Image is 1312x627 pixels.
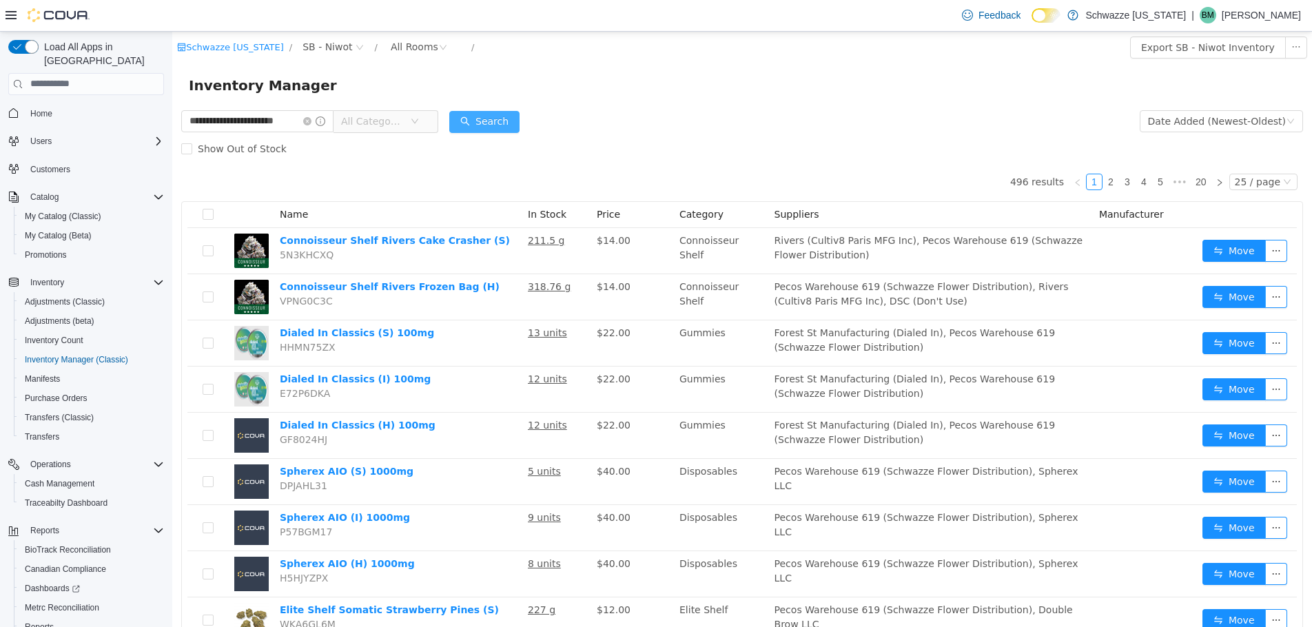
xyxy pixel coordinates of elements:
span: Pecos Warehouse 619 (Schwazze Flower Distribution), Spherex LLC [602,526,906,552]
span: $22.00 [424,388,458,399]
button: icon: swapMove [1030,254,1094,276]
button: icon: swapMove [1030,485,1094,507]
span: VPNG0C3C [107,264,161,275]
button: icon: ellipsis [1093,300,1115,322]
button: Adjustments (beta) [14,311,170,331]
u: 5 units [356,434,389,445]
td: Gummies [502,381,597,427]
span: Suppliers [602,177,647,188]
li: 2 [930,142,947,158]
span: Reports [25,522,164,539]
span: Customers [30,164,70,175]
span: Pecos Warehouse 619 (Schwazze Flower Distribution), Rivers (Cultiv8 Paris MFG Inc), DSC (Don't Use) [602,249,896,275]
span: $14.00 [424,203,458,214]
i: icon: left [901,147,910,155]
a: 5 [981,143,996,158]
span: Home [25,105,164,122]
div: Date Added (Newest-Oldest) [976,79,1114,100]
button: BioTrack Reconciliation [14,540,170,559]
a: 1 [914,143,930,158]
span: Pecos Warehouse 619 (Schwazze Flower Distribution), Spherex LLC [602,434,906,460]
a: Connoisseur Shelf Rivers Frozen Bag (H) [107,249,327,260]
span: Adjustments (Classic) [19,294,164,310]
button: Promotions [14,245,170,265]
button: Inventory Count [14,331,170,350]
span: E72P6DKA [107,356,158,367]
p: | [1191,7,1194,23]
td: Gummies [502,289,597,335]
button: icon: swapMove [1030,531,1094,553]
button: icon: swapMove [1030,347,1094,369]
button: Traceabilty Dashboard [14,493,170,513]
span: Manifests [25,373,60,384]
a: 4 [964,143,979,158]
span: Manufacturer [927,177,992,188]
p: [PERSON_NAME] [1222,7,1301,23]
button: Inventory Manager (Classic) [14,350,170,369]
a: icon: shopSchwazze [US_STATE] [5,10,112,21]
span: Canadian Compliance [19,561,164,577]
span: Operations [30,459,71,470]
button: Home [3,103,170,123]
button: Manifests [14,369,170,389]
button: Operations [25,456,76,473]
span: In Stock [356,177,394,188]
span: ••• [996,142,1018,158]
span: Cash Management [19,475,164,492]
span: Users [30,136,52,147]
span: Adjustments (beta) [19,313,164,329]
span: Pecos Warehouse 619 (Schwazze Flower Distribution), Double Brow LLC [602,573,901,598]
i: icon: close-circle [131,85,139,94]
a: Connoisseur Shelf Rivers Cake Crasher (S) [107,203,338,214]
div: All Rooms [218,5,266,25]
a: Adjustments (beta) [19,313,100,329]
span: / [203,10,205,21]
input: Dark Mode [1032,8,1060,23]
span: Adjustments (Classic) [25,296,105,307]
span: Operations [25,456,164,473]
button: Adjustments (Classic) [14,292,170,311]
a: Home [25,105,58,122]
span: H5HJYZPX [107,541,156,552]
a: BioTrack Reconciliation [19,542,116,558]
button: Canadian Compliance [14,559,170,579]
a: Spherex AIO (H) 1000mg [107,526,243,537]
img: Connoisseur Shelf Rivers Frozen Bag (H) hero shot [62,248,96,282]
li: 5 [980,142,996,158]
button: Cash Management [14,474,170,493]
div: Brian Matthew Tornow [1200,7,1216,23]
i: icon: down [1111,146,1119,156]
span: Category [507,177,551,188]
button: icon: swapMove [1030,208,1094,230]
u: 227 g [356,573,383,584]
td: Gummies [502,335,597,381]
u: 12 units [356,342,395,353]
td: Disposables [502,427,597,473]
span: Metrc Reconciliation [25,602,99,613]
button: My Catalog (Beta) [14,226,170,245]
button: Reports [25,522,65,539]
button: icon: ellipsis [1093,393,1115,415]
span: Forest St Manufacturing (Dialed In), Pecos Warehouse 619 (Schwazze Flower Distribution) [602,296,883,321]
li: 20 [1018,142,1039,158]
a: Traceabilty Dashboard [19,495,113,511]
button: My Catalog (Classic) [14,207,170,226]
span: DPJAHL31 [107,449,155,460]
span: Forest St Manufacturing (Dialed In), Pecos Warehouse 619 (Schwazze Flower Distribution) [602,342,883,367]
span: SB - Niwot [130,8,180,23]
button: icon: ellipsis [1093,347,1115,369]
a: Promotions [19,247,72,263]
button: icon: swapMove [1030,439,1094,461]
span: 5N3KHCXQ [107,218,161,229]
span: Transfers (Classic) [19,409,164,426]
a: Canadian Compliance [19,561,112,577]
span: $22.00 [424,342,458,353]
button: icon: searchSearch [277,79,347,101]
span: Feedback [978,8,1021,22]
span: Inventory [25,274,164,291]
span: Users [25,133,164,150]
img: Spherex AIO (S) 1000mg placeholder [62,433,96,467]
span: Inventory Manager (Classic) [19,351,164,368]
img: Dialed In Classics (S) 100mg hero shot [62,294,96,329]
a: Inventory Manager (Classic) [19,351,134,368]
